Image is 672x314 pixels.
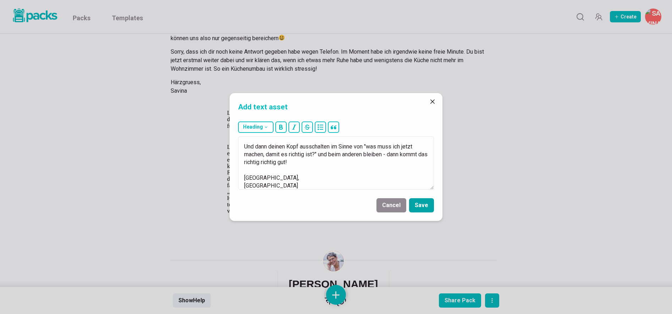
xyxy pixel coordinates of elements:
button: italic [288,121,300,133]
header: Add text asset [230,93,442,118]
button: Cancel [376,198,406,212]
button: block quote [328,121,339,133]
button: Save [409,198,434,212]
button: strikethrough [302,121,313,133]
button: bullet [315,121,326,133]
button: bold [275,121,287,133]
button: Close [427,96,438,107]
textarea: Also zu allererst mal: du bist wundervoll! Genau so wie du bist!!! Bist du immer hilfreich? Nein,... [238,136,434,190]
button: Heading [238,121,274,133]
